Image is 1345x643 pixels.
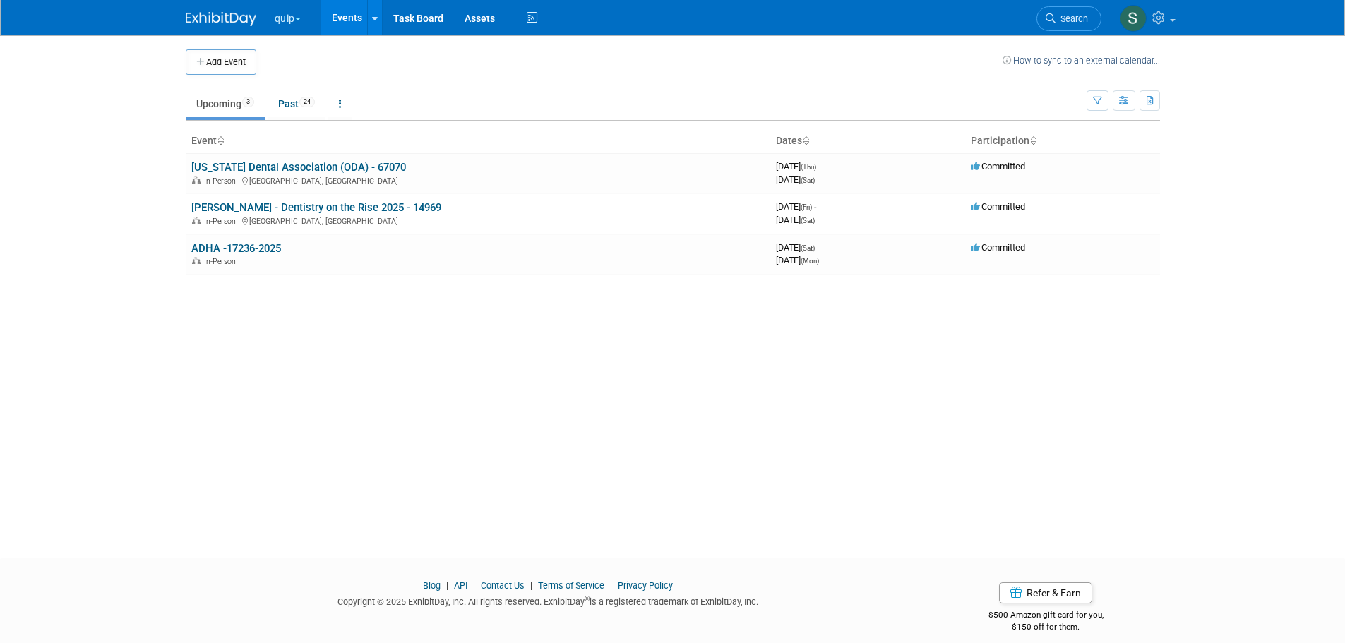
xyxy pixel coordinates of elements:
a: Upcoming3 [186,90,265,117]
span: (Sat) [801,244,815,252]
span: (Sat) [801,217,815,224]
span: | [527,580,536,591]
span: [DATE] [776,255,819,265]
span: [DATE] [776,174,815,185]
span: | [606,580,616,591]
span: Committed [971,242,1025,253]
div: $150 off for them. [932,621,1160,633]
th: Event [186,129,770,153]
img: In-Person Event [192,217,201,224]
img: In-Person Event [192,176,201,184]
span: [DATE] [776,215,815,225]
a: Sort by Participation Type [1029,135,1036,146]
span: - [814,201,816,212]
span: Committed [971,201,1025,212]
a: API [454,580,467,591]
span: | [443,580,452,591]
a: Terms of Service [538,580,604,591]
span: (Mon) [801,257,819,265]
span: [DATE] [776,161,820,172]
a: Past24 [268,90,325,117]
a: Contact Us [481,580,525,591]
div: [GEOGRAPHIC_DATA], [GEOGRAPHIC_DATA] [191,215,765,226]
span: In-Person [204,257,240,266]
a: ADHA -17236-2025 [191,242,281,255]
img: In-Person Event [192,257,201,264]
span: Search [1056,13,1088,24]
a: [US_STATE] Dental Association (ODA) - 67070 [191,161,406,174]
div: [GEOGRAPHIC_DATA], [GEOGRAPHIC_DATA] [191,174,765,186]
a: [PERSON_NAME] - Dentistry on the Rise 2025 - 14969 [191,201,441,214]
span: [DATE] [776,242,819,253]
span: - [818,161,820,172]
span: [DATE] [776,201,816,212]
span: In-Person [204,217,240,226]
span: In-Person [204,176,240,186]
a: Privacy Policy [618,580,673,591]
span: Committed [971,161,1025,172]
span: (Sat) [801,176,815,184]
img: Samantha Meyers [1120,5,1147,32]
sup: ® [585,595,590,603]
a: Blog [423,580,441,591]
a: Refer & Earn [999,582,1092,603]
span: (Thu) [801,163,816,171]
img: ExhibitDay [186,12,256,26]
th: Dates [770,129,965,153]
a: Sort by Start Date [802,135,809,146]
span: | [470,580,479,591]
span: 3 [242,97,254,107]
a: How to sync to an external calendar... [1003,55,1160,66]
th: Participation [965,129,1160,153]
span: - [817,242,819,253]
button: Add Event [186,49,256,75]
span: 24 [299,97,315,107]
a: Sort by Event Name [217,135,224,146]
a: Search [1036,6,1101,31]
span: (Fri) [801,203,812,211]
div: Copyright © 2025 ExhibitDay, Inc. All rights reserved. ExhibitDay is a registered trademark of Ex... [186,592,911,608]
div: $500 Amazon gift card for you, [932,600,1160,632]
